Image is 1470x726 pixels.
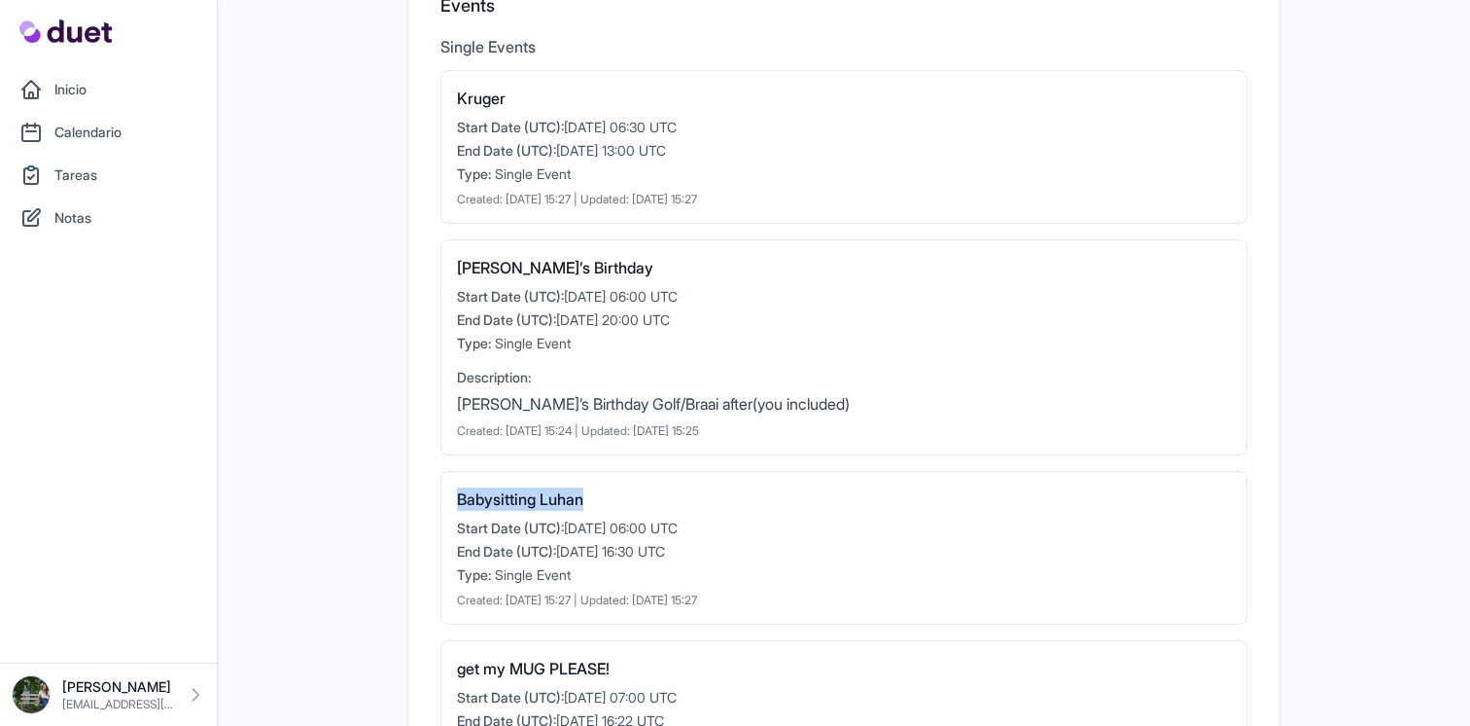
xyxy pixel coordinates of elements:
[457,288,564,305] span: Start Date (UTC):
[12,113,205,152] a: Calendario
[457,566,491,583] span: Type:
[495,165,571,182] span: Single Event
[457,657,1231,680] h3: get my MUG PLEASE!
[12,156,205,195] a: Tareas
[457,87,1231,110] h3: Kruger
[62,697,174,712] p: [EMAIL_ADDRESS][DOMAIN_NAME]
[457,488,1231,511] h3: Babysitting Luhan
[440,35,1247,58] h3: Single Events
[457,118,1231,137] div: [DATE] 06:30 UTC
[457,423,1231,439] div: Created: [DATE] 15:24 | Updated: [DATE] 15:25
[457,310,1231,330] div: [DATE] 20:00 UTC
[457,119,564,135] span: Start Date (UTC):
[457,392,1231,416] div: [PERSON_NAME]’s Birthday Golf/Braai after(you included)
[457,142,556,159] span: End Date (UTC):
[12,675,205,714] a: [PERSON_NAME] [EMAIL_ADDRESS][DOMAIN_NAME]
[457,141,1231,161] div: [DATE] 13:00 UTC
[457,520,564,536] span: Start Date (UTC):
[457,519,1231,538] div: [DATE] 06:00 UTC
[457,311,556,328] span: End Date (UTC):
[495,566,571,583] span: Single Event
[457,688,1231,708] div: [DATE] 07:00 UTC
[12,70,205,109] a: Inicio
[457,192,1231,207] div: Created: [DATE] 15:27 | Updated: [DATE] 15:27
[62,677,174,697] p: [PERSON_NAME]
[457,689,564,706] span: Start Date (UTC):
[457,543,556,560] span: End Date (UTC):
[457,165,491,182] span: Type:
[495,335,571,351] span: Single Event
[457,542,1231,562] div: [DATE] 16:30 UTC
[457,593,1231,608] div: Created: [DATE] 15:27 | Updated: [DATE] 15:27
[457,369,531,385] span: Description:
[457,256,1231,279] h3: [PERSON_NAME]’s Birthday
[457,287,1231,307] div: [DATE] 06:00 UTC
[12,675,51,714] img: DSC08576_Original.jpeg
[457,335,491,351] span: Type:
[12,199,205,237] a: Notas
